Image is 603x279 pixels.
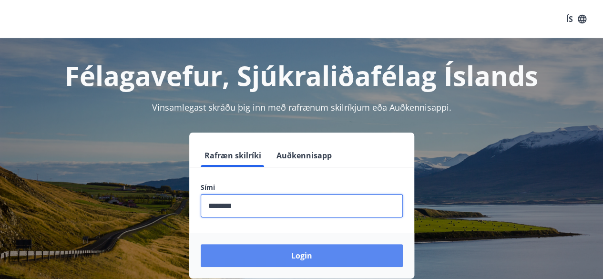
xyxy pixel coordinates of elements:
[561,10,592,28] button: ÍS
[273,144,336,167] button: Auðkennisapp
[201,144,265,167] button: Rafræn skilríki
[201,183,403,192] label: Sími
[152,102,451,113] span: Vinsamlegast skráðu þig inn með rafrænum skilríkjum eða Auðkennisappi.
[201,244,403,267] button: Login
[11,57,592,93] h1: Félagavefur, Sjúkraliðafélag Íslands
